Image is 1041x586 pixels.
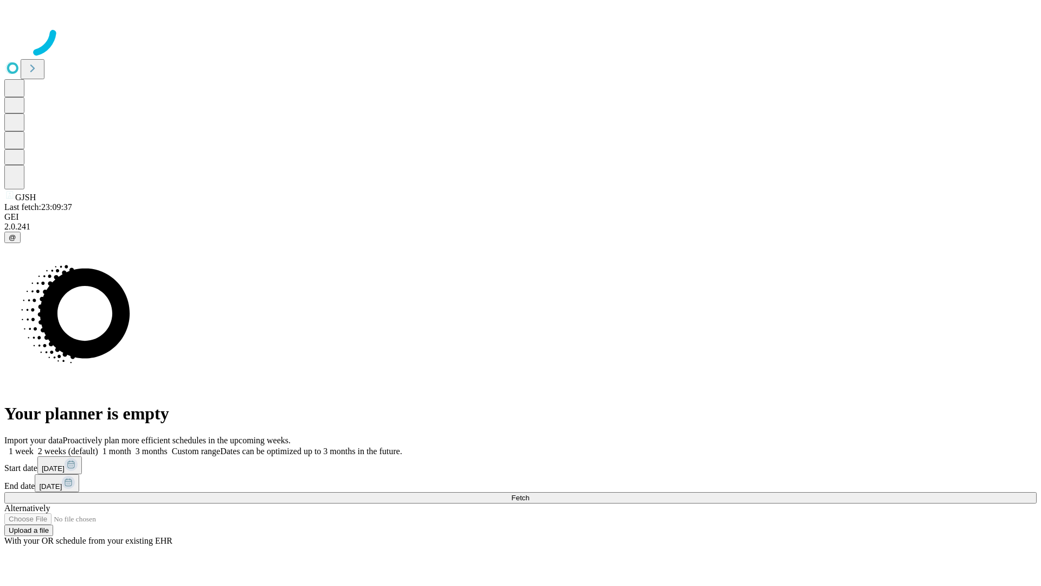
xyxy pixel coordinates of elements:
[4,436,63,445] span: Import your data
[35,474,79,492] button: [DATE]
[220,447,402,456] span: Dates can be optimized up to 3 months in the future.
[4,536,172,545] span: With your OR schedule from your existing EHR
[63,436,291,445] span: Proactively plan more efficient schedules in the upcoming weeks.
[4,504,50,513] span: Alternatively
[4,525,53,536] button: Upload a file
[9,233,16,241] span: @
[4,212,1037,222] div: GEI
[4,404,1037,424] h1: Your planner is empty
[511,494,529,502] span: Fetch
[4,202,72,212] span: Last fetch: 23:09:37
[39,482,62,491] span: [DATE]
[42,464,65,473] span: [DATE]
[4,492,1037,504] button: Fetch
[172,447,220,456] span: Custom range
[9,447,34,456] span: 1 week
[38,447,98,456] span: 2 weeks (default)
[102,447,131,456] span: 1 month
[4,232,21,243] button: @
[4,456,1037,474] div: Start date
[136,447,168,456] span: 3 months
[37,456,82,474] button: [DATE]
[4,474,1037,492] div: End date
[15,193,36,202] span: GJSH
[4,222,1037,232] div: 2.0.241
